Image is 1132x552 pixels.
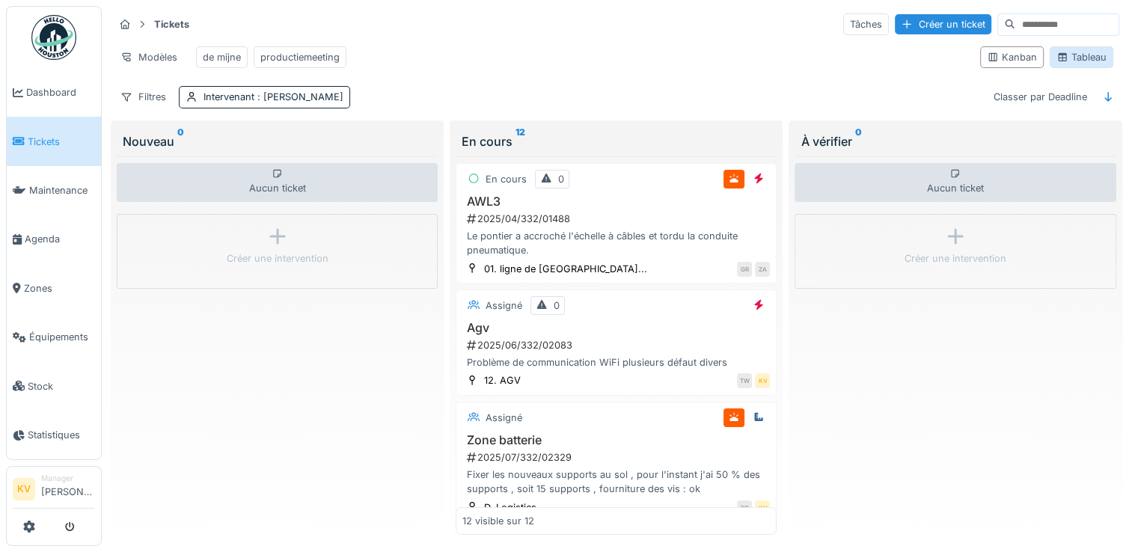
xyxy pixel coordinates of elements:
[26,85,95,99] span: Dashboard
[515,132,525,150] sup: 12
[462,132,771,150] div: En cours
[28,428,95,442] span: Statistiques
[13,473,95,509] a: KV Manager[PERSON_NAME]
[13,478,35,500] li: KV
[203,50,241,64] div: de mijne
[486,411,522,425] div: Assigné
[462,514,534,528] div: 12 visible sur 12
[895,14,991,34] div: Créer un ticket
[484,500,536,515] div: D. Logistics
[737,262,752,277] div: GR
[737,500,752,515] div: PG
[28,379,95,393] span: Stock
[28,135,95,149] span: Tickets
[114,46,184,68] div: Modèles
[25,232,95,246] span: Agenda
[462,229,770,257] div: Le pontier a accroché l'échelle à câbles et tordu la conduite pneumatique.
[484,262,647,276] div: 01. ligne de [GEOGRAPHIC_DATA]...
[31,15,76,60] img: Badge_color-CXgf-gQk.svg
[987,50,1037,64] div: Kanban
[462,355,770,369] div: Problème de communication WiFi plusieurs défaut divers
[7,361,101,410] a: Stock
[486,298,522,313] div: Assigné
[462,433,770,447] h3: Zone batterie
[204,90,343,104] div: Intervenant
[7,166,101,215] a: Maintenance
[465,450,770,464] div: 2025/07/332/02329
[7,68,101,117] a: Dashboard
[7,264,101,313] a: Zones
[465,212,770,226] div: 2025/04/332/01488
[7,411,101,459] a: Statistiques
[755,373,770,388] div: KV
[755,500,770,515] div: KV
[24,281,95,295] span: Zones
[854,132,861,150] sup: 0
[484,373,521,387] div: 12. AGV
[462,321,770,335] h3: Agv
[41,473,95,505] li: [PERSON_NAME]
[737,373,752,388] div: TW
[260,50,340,64] div: productiemeeting
[558,172,564,186] div: 0
[254,91,343,102] span: : [PERSON_NAME]
[123,132,432,150] div: Nouveau
[7,117,101,165] a: Tickets
[29,330,95,344] span: Équipements
[1056,50,1107,64] div: Tableau
[177,132,184,150] sup: 0
[7,215,101,263] a: Agenda
[462,194,770,209] h3: AWL3
[801,132,1110,150] div: À vérifier
[554,298,560,313] div: 0
[462,467,770,496] div: Fixer les nouveaux supports au sol , pour l'instant j'ai 50 % des supports , soit 15 supports , f...
[755,262,770,277] div: ZA
[465,338,770,352] div: 2025/06/332/02083
[843,13,889,35] div: Tâches
[29,183,95,197] span: Maintenance
[227,251,328,266] div: Créer une intervention
[7,313,101,361] a: Équipements
[486,172,527,186] div: En cours
[114,86,173,108] div: Filtres
[148,17,195,31] strong: Tickets
[41,473,95,484] div: Manager
[795,163,1116,202] div: Aucun ticket
[905,251,1006,266] div: Créer une intervention
[117,163,438,202] div: Aucun ticket
[987,86,1094,108] div: Classer par Deadline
